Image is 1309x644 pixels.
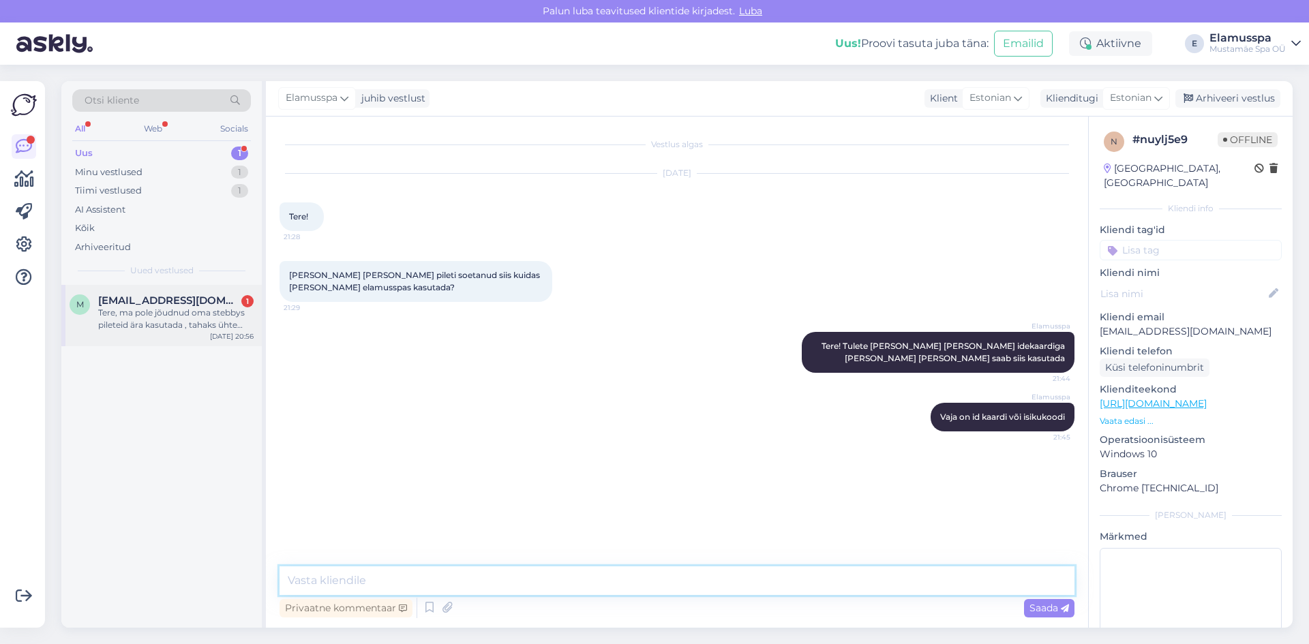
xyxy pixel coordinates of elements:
[1209,33,1301,55] a: ElamusspaMustamäe Spa OÜ
[356,91,425,106] div: juhib vestlust
[735,5,766,17] span: Luba
[1019,432,1070,442] span: 21:45
[280,138,1074,151] div: Vestlus algas
[1019,321,1070,331] span: Elamusspa
[1100,344,1282,358] p: Kliendi telefon
[822,341,1067,363] span: Tere! Tulete [PERSON_NAME] [PERSON_NAME] idekaardiga [PERSON_NAME] [PERSON_NAME] saab siis kasutada
[231,184,248,198] div: 1
[75,184,142,198] div: Tiimi vestlused
[1111,136,1117,147] span: n
[1185,34,1204,53] div: E
[1100,382,1282,397] p: Klienditeekond
[1100,415,1282,427] p: Vaata edasi ...
[75,241,131,254] div: Arhiveeritud
[280,167,1074,179] div: [DATE]
[241,295,254,307] div: 1
[76,299,84,309] span: m
[75,203,125,217] div: AI Assistent
[1069,31,1152,56] div: Aktiivne
[75,221,95,235] div: Kõik
[994,31,1053,57] button: Emailid
[284,303,335,313] span: 21:29
[280,599,412,617] div: Privaatne kommentaar
[1100,397,1207,410] a: [URL][DOMAIN_NAME]
[924,91,958,106] div: Klient
[1100,433,1282,447] p: Operatsioonisüsteem
[969,91,1011,106] span: Estonian
[1040,91,1098,106] div: Klienditugi
[1110,91,1152,106] span: Estonian
[835,35,989,52] div: Proovi tasuta juba täna:
[1100,223,1282,237] p: Kliendi tag'id
[289,211,308,221] span: Tere!
[231,166,248,179] div: 1
[98,307,254,331] div: Tere, ma pole jõudnud oma stebbys pileteid ära kasutada , tahaks ühte pikendada mis on E-P , teis...
[72,120,88,138] div: All
[940,412,1065,422] span: Vaja on id kaardi või isikukoodi
[1209,33,1286,44] div: Elamusspa
[75,166,142,179] div: Minu vestlused
[1132,132,1218,148] div: # nuylj5e9
[289,270,542,292] span: [PERSON_NAME] [PERSON_NAME] pileti soetanud siis kuidas [PERSON_NAME] elamusspas kasutada?
[1175,89,1280,108] div: Arhiveeri vestlus
[1100,467,1282,481] p: Brauser
[141,120,165,138] div: Web
[1100,509,1282,521] div: [PERSON_NAME]
[1100,358,1209,377] div: Küsi telefoninumbrit
[75,147,93,160] div: Uus
[1100,324,1282,339] p: [EMAIL_ADDRESS][DOMAIN_NAME]
[1029,602,1069,614] span: Saada
[1100,310,1282,324] p: Kliendi email
[1209,44,1286,55] div: Mustamäe Spa OÜ
[98,294,240,307] span: mariliis.sikk@gmail.com
[210,331,254,341] div: [DATE] 20:56
[1100,530,1282,544] p: Märkmed
[1100,266,1282,280] p: Kliendi nimi
[11,92,37,118] img: Askly Logo
[286,91,337,106] span: Elamusspa
[1100,481,1282,495] p: Chrome [TECHNICAL_ID]
[1100,202,1282,215] div: Kliendi info
[85,93,139,108] span: Otsi kliente
[1104,162,1254,190] div: [GEOGRAPHIC_DATA], [GEOGRAPHIC_DATA]
[130,264,194,277] span: Uued vestlused
[1100,447,1282,461] p: Windows 10
[284,232,335,242] span: 21:28
[1100,240,1282,260] input: Lisa tag
[231,147,248,160] div: 1
[217,120,251,138] div: Socials
[1019,392,1070,402] span: Elamusspa
[1218,132,1278,147] span: Offline
[1019,373,1070,384] span: 21:44
[1100,286,1266,301] input: Lisa nimi
[835,37,861,50] b: Uus!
